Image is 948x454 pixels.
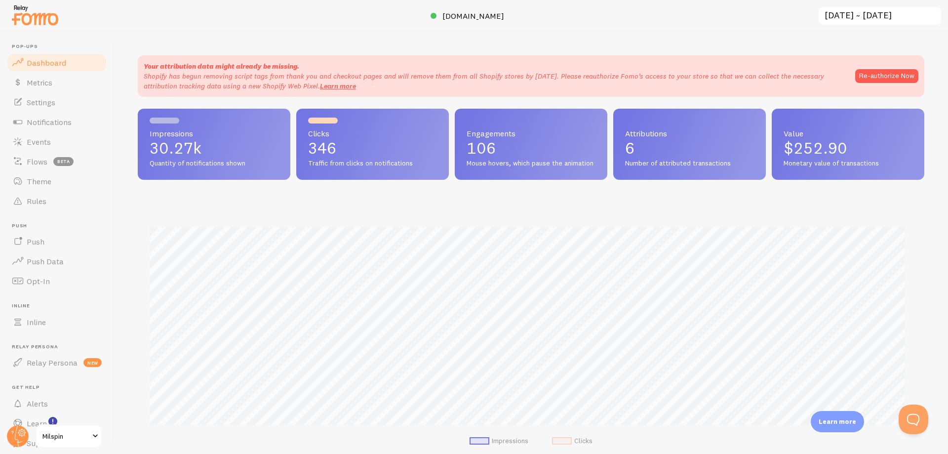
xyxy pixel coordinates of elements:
a: Events [6,132,108,152]
span: Alerts [27,399,48,409]
span: Monetary value of transactions [784,159,912,168]
span: Relay Persona [27,358,78,368]
img: fomo-relay-logo-orange.svg [10,2,60,28]
span: Inline [12,303,108,309]
span: Dashboard [27,58,66,68]
a: Push [6,232,108,251]
li: Impressions [470,437,528,446]
button: Re-authorize Now [855,69,918,83]
a: Theme [6,171,108,191]
p: 30.27k [150,140,278,156]
span: Notifications [27,117,72,127]
span: Relay Persona [12,344,108,350]
span: beta [53,157,74,166]
span: Milspin [42,430,89,442]
a: Notifications [6,112,108,132]
strong: Your attribution data might already be missing. [144,62,299,71]
span: Number of attributed transactions [625,159,754,168]
span: Settings [27,97,55,107]
p: 6 [625,140,754,156]
p: Shopify has begun removing script tags from thank you and checkout pages and will remove them fro... [144,71,845,91]
a: Inline [6,312,108,332]
svg: <p>Watch New Feature Tutorials!</p> [48,417,57,426]
span: Learn [27,418,47,428]
a: Learn [6,413,108,433]
a: Rules [6,191,108,211]
a: Settings [6,92,108,112]
span: Flows [27,157,47,166]
span: $252.90 [784,138,847,158]
span: Attributions [625,129,754,137]
span: Rules [27,196,46,206]
p: 106 [467,140,595,156]
a: Flows beta [6,152,108,171]
span: Impressions [150,129,278,137]
a: Dashboard [6,53,108,73]
span: Traffic from clicks on notifications [308,159,437,168]
a: Alerts [6,394,108,413]
div: Learn more [811,411,864,432]
a: Opt-In [6,271,108,291]
iframe: Help Scout Beacon - Open [899,405,928,434]
span: Value [784,129,912,137]
span: Push [27,237,44,247]
span: Inline [27,317,46,327]
span: Clicks [308,129,437,137]
a: Learn more [320,82,356,90]
span: Theme [27,176,51,186]
span: Metrics [27,78,52,87]
p: 346 [308,140,437,156]
span: new [83,358,102,367]
span: Push [12,223,108,229]
a: Push Data [6,251,108,271]
p: Learn more [819,417,856,426]
span: Get Help [12,384,108,391]
a: Metrics [6,73,108,92]
li: Clicks [552,437,592,446]
span: Push Data [27,256,64,266]
span: Mouse hovers, which pause the animation [467,159,595,168]
span: Quantity of notifications shown [150,159,278,168]
span: Pop-ups [12,43,108,50]
span: Opt-In [27,276,50,286]
span: Events [27,137,51,147]
a: Milspin [36,424,102,448]
span: Engagements [467,129,595,137]
a: Relay Persona new [6,353,108,372]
